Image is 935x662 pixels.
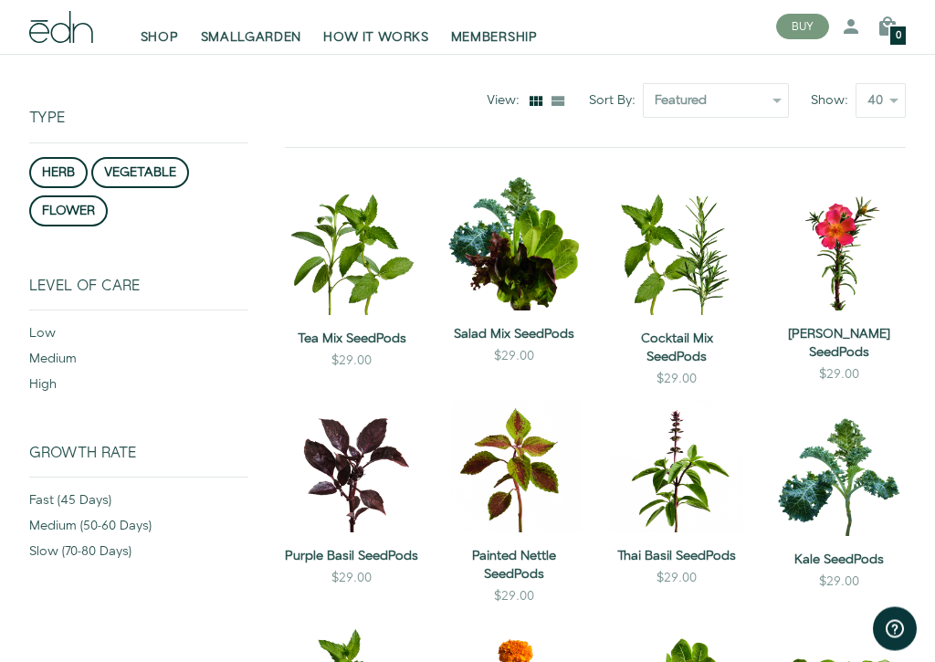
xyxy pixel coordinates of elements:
[657,570,697,588] div: $29.00
[29,278,248,310] div: Level of Care
[610,548,743,566] a: Thai Basil SeedPods
[811,92,856,110] label: Show:
[494,588,534,606] div: $29.00
[141,29,179,47] span: SHOP
[776,15,829,40] button: BUY
[873,607,917,653] iframe: Opens a widget where you can find more information
[29,196,108,227] button: flower
[29,492,248,518] div: fast (45 days)
[285,548,418,566] a: Purple Basil SeedPods
[487,92,527,110] div: View:
[29,518,248,543] div: medium (50-60 days)
[610,400,743,533] img: Thai Basil SeedPods
[610,178,743,316] img: Cocktail Mix SeedPods
[29,543,248,569] div: slow (70-80 days)
[29,325,248,351] div: low
[494,348,534,366] div: $29.00
[451,29,538,47] span: MEMBERSHIP
[819,573,859,592] div: $29.00
[312,7,439,47] a: HOW IT WORKS
[447,548,581,584] a: Painted Nettle SeedPods
[29,376,248,402] div: high
[29,158,88,189] button: herb
[91,158,189,189] button: vegetable
[819,366,859,384] div: $29.00
[130,7,190,47] a: SHOP
[331,352,372,371] div: $29.00
[447,400,581,533] img: Painted Nettle SeedPods
[896,32,901,42] span: 0
[610,331,743,367] a: Cocktail Mix SeedPods
[323,29,428,47] span: HOW IT WORKS
[772,552,906,570] a: Kale SeedPods
[772,178,906,311] img: Moss Rose SeedPods
[201,29,302,47] span: SMALLGARDEN
[447,326,581,344] a: Salad Mix SeedPods
[447,178,581,311] img: Salad Mix SeedPods
[657,371,697,389] div: $29.00
[772,400,906,538] img: Kale SeedPods
[331,570,372,588] div: $29.00
[440,7,549,47] a: MEMBERSHIP
[29,446,248,478] div: Growth Rate
[285,331,418,349] a: Tea Mix SeedPods
[589,92,643,110] label: Sort By:
[285,400,418,533] img: Purple Basil SeedPods
[285,178,418,316] img: Tea Mix SeedPods
[29,351,248,376] div: medium
[190,7,313,47] a: SMALLGARDEN
[772,326,906,363] a: [PERSON_NAME] SeedPods
[29,55,248,142] div: Type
